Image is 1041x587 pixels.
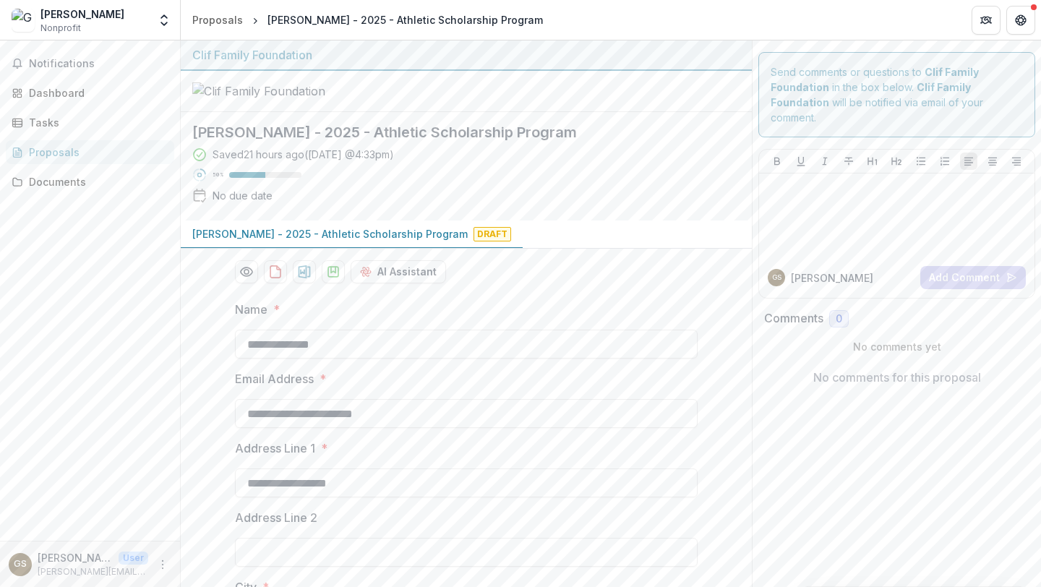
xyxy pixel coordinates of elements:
button: Notifications [6,52,174,75]
a: Dashboard [6,81,174,105]
button: download-proposal [322,260,345,283]
button: Strike [840,153,857,170]
a: Tasks [6,111,174,134]
div: Proposals [29,145,163,160]
button: Align Center [984,153,1001,170]
button: AI Assistant [351,260,446,283]
div: George Steffey [772,274,781,281]
span: Nonprofit [40,22,81,35]
div: [PERSON_NAME] - 2025 - Athletic Scholarship Program [267,12,543,27]
h2: [PERSON_NAME] - 2025 - Athletic Scholarship Program [192,124,717,141]
div: [PERSON_NAME] [40,7,124,22]
button: Bold [768,153,786,170]
nav: breadcrumb [187,9,549,30]
p: Address Line 1 [235,440,315,457]
a: Proposals [187,9,249,30]
p: No comments yet [764,339,1029,354]
button: Add Comment [920,266,1026,289]
img: Clif Family Foundation [192,82,337,100]
p: [PERSON_NAME][EMAIL_ADDRESS][PERSON_NAME][DOMAIN_NAME] [38,565,148,578]
span: Notifications [29,58,168,70]
p: Address Line 2 [235,509,317,526]
button: Heading 1 [864,153,881,170]
p: Name [235,301,267,318]
button: Italicize [816,153,834,170]
p: [PERSON_NAME] - 2025 - Athletic Scholarship Program [192,226,468,241]
button: Bullet List [912,153,930,170]
button: download-proposal [293,260,316,283]
button: Preview f78521ec-961f-4347-bf86-a568c32b7fa4-0.pdf [235,260,258,283]
div: Saved 21 hours ago ( [DATE] @ 4:33pm ) [213,147,394,162]
span: 0 [836,313,842,325]
div: George Steffey [14,560,27,569]
button: download-proposal [264,260,287,283]
img: George Steffey [12,9,35,32]
p: User [119,552,148,565]
p: [PERSON_NAME] [791,270,873,286]
div: Proposals [192,12,243,27]
p: [PERSON_NAME] [38,550,113,565]
button: Align Left [960,153,977,170]
button: Get Help [1006,6,1035,35]
div: Send comments or questions to in the box below. will be notified via email of your comment. [758,52,1035,137]
p: 50 % [213,170,223,180]
a: Proposals [6,140,174,164]
div: Documents [29,174,163,189]
div: Tasks [29,115,163,130]
button: Ordered List [936,153,954,170]
span: Draft [474,227,511,241]
button: More [154,556,171,573]
button: Partners [972,6,1001,35]
p: Email Address [235,370,314,387]
button: Underline [792,153,810,170]
div: No due date [213,188,273,203]
div: Clif Family Foundation [192,46,740,64]
a: Documents [6,170,174,194]
button: Open entity switcher [154,6,174,35]
div: Dashboard [29,85,163,100]
button: Align Right [1008,153,1025,170]
p: No comments for this proposal [813,369,981,386]
h2: Comments [764,312,823,325]
button: Heading 2 [888,153,905,170]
